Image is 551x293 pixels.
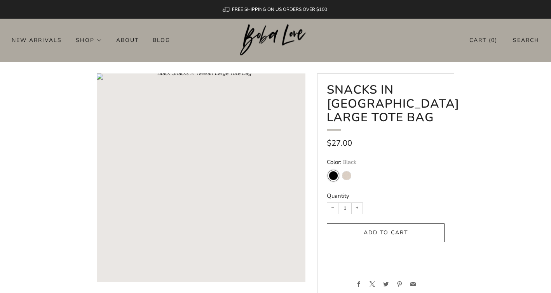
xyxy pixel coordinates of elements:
[513,34,539,47] a: Search
[342,171,351,180] variant-swatch: Soft Cream
[327,158,445,166] legend: Color:
[327,203,338,214] button: Reduce item quantity by one
[116,34,139,46] a: About
[364,229,408,236] span: Add to cart
[329,171,338,180] variant-swatch: Black
[240,24,311,56] img: Boba Love
[76,34,102,46] a: Shop
[352,203,363,214] button: Increase item quantity by one
[153,34,170,46] a: Blog
[97,73,305,282] a: Loading image: Black Snacks in Taiwan Large Tote Bag
[327,83,445,131] h1: Snacks in [GEOGRAPHIC_DATA] Large Tote Bag
[342,158,357,166] span: Black
[491,37,495,44] items-count: 0
[232,6,327,12] span: FREE SHIPPING ON US ORDERS OVER $100
[12,34,62,46] a: New Arrivals
[327,192,349,200] label: Quantity
[469,34,497,47] a: Cart
[327,223,445,242] button: Add to cart
[327,138,352,148] span: $27.00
